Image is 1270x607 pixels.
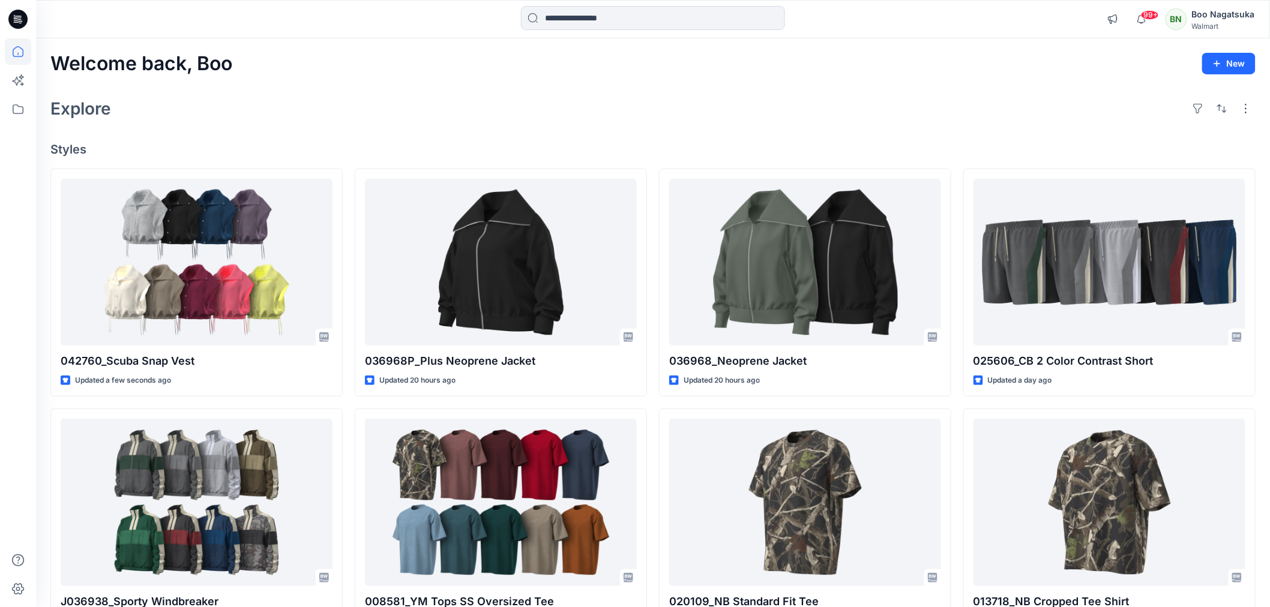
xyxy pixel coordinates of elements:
a: J036938_Sporty Windbreaker [61,419,333,585]
p: Updated a few seconds ago [75,374,171,387]
p: Updated 20 hours ago [684,374,760,387]
a: 042760_Scuba Snap Vest [61,179,333,345]
p: 025606_CB 2 Color Contrast Short [974,353,1245,369]
a: 036968P_Plus Neoprene Jacket [365,179,637,345]
button: New [1202,53,1256,74]
a: 025606_CB 2 Color Contrast Short [974,179,1245,345]
p: Updated a day ago [988,374,1052,387]
h2: Welcome back, Boo [50,53,232,75]
div: Boo Nagatsuka [1192,7,1255,22]
a: 013718_NB Cropped Tee Shirt [974,419,1245,585]
p: 036968_Neoprene Jacket [669,353,941,369]
p: 042760_Scuba Snap Vest [61,353,333,369]
span: 99+ [1141,10,1159,20]
div: Walmart [1192,22,1255,31]
a: 020109_NB Standard Fit Tee [669,419,941,585]
a: 036968_Neoprene Jacket [669,179,941,345]
a: 008581_YM Tops SS Oversized Tee [365,419,637,585]
h2: Explore [50,99,111,118]
p: Updated 20 hours ago [379,374,456,387]
div: BN [1166,8,1187,30]
p: 036968P_Plus Neoprene Jacket [365,353,637,369]
h4: Styles [50,142,1256,157]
